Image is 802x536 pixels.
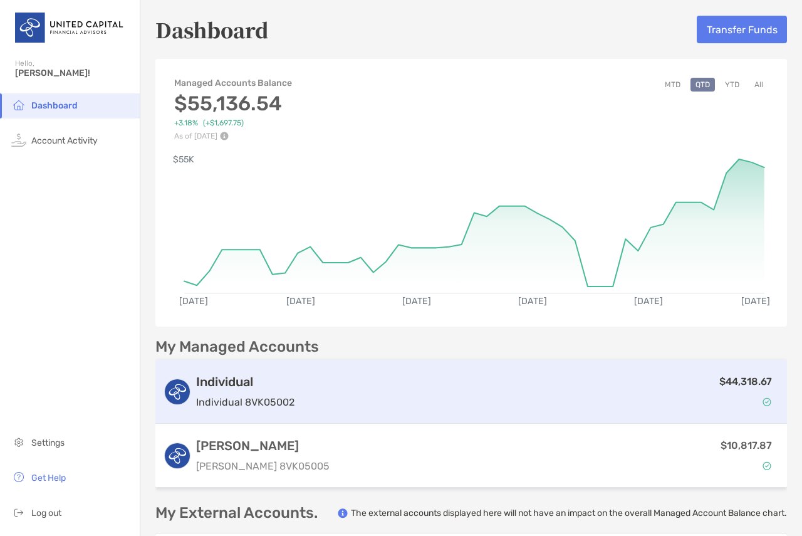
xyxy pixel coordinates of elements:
h5: Dashboard [155,15,269,44]
img: logout icon [11,505,26,520]
img: United Capital Logo [15,5,125,50]
p: [PERSON_NAME] 8VK05005 [196,458,330,474]
img: Performance Info [220,132,229,140]
h3: $55,136.54 [174,92,293,115]
button: Transfer Funds [697,16,787,43]
img: get-help icon [11,470,26,485]
img: activity icon [11,132,26,147]
img: Account Status icon [763,397,771,406]
button: YTD [720,78,744,92]
h3: Individual [196,374,294,389]
text: [DATE] [519,297,548,307]
span: +3.18% [174,118,198,128]
p: My Managed Accounts [155,339,319,355]
text: [DATE] [402,297,431,307]
p: As of [DATE] [174,132,293,140]
img: household icon [11,97,26,112]
span: [PERSON_NAME]! [15,68,132,78]
p: $44,318.67 [719,374,772,389]
h4: Managed Accounts Balance [174,78,293,88]
span: Settings [31,438,65,448]
span: Dashboard [31,100,78,111]
span: ( +$1,697.75 ) [203,118,244,128]
h3: [PERSON_NAME] [196,438,330,453]
img: logo account [165,443,190,468]
span: Account Activity [31,135,98,146]
img: info [338,508,348,518]
img: Account Status icon [763,461,771,470]
p: Individual 8VK05002 [196,394,294,410]
span: Get Help [31,473,66,483]
text: $55K [173,154,194,165]
button: QTD [690,78,715,92]
text: [DATE] [635,297,664,307]
img: logo account [165,379,190,404]
img: settings icon [11,434,26,449]
p: The external accounts displayed here will not have an impact on the overall Managed Account Balan... [351,507,787,519]
button: All [749,78,768,92]
p: $10,817.87 [721,438,772,453]
text: [DATE] [742,297,771,307]
text: [DATE] [286,297,315,307]
text: [DATE] [179,297,208,307]
p: My External Accounts. [155,505,318,521]
button: MTD [660,78,685,92]
span: Log out [31,508,61,518]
